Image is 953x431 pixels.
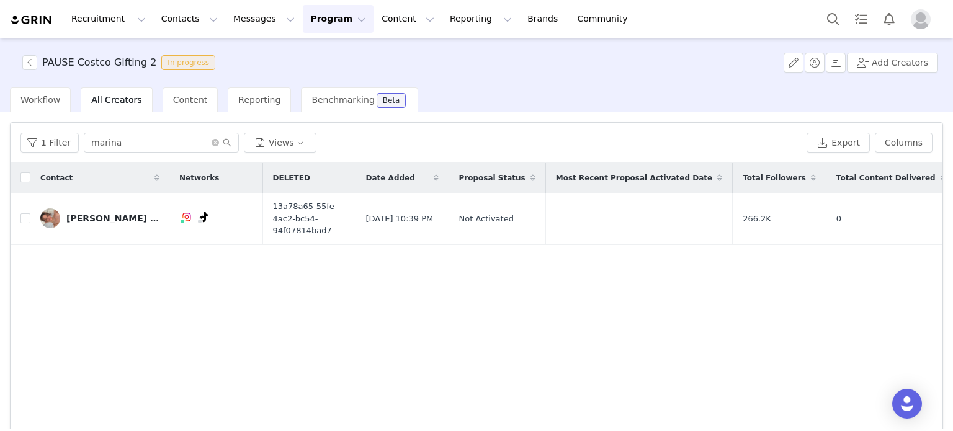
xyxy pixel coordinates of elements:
button: Add Creators [847,53,938,73]
span: Total Content Delivered [836,172,936,184]
button: Reporting [442,5,519,33]
span: Contact [40,172,73,184]
button: Columns [875,133,933,153]
h3: PAUSE Costco Gifting 2 [42,55,156,70]
span: 266.2K [743,213,771,225]
span: [DATE] 10:39 PM [366,213,434,225]
img: 79fbdc62-4386-4a9d-ab31-bd9051d476db.jpg [40,208,60,228]
button: Recruitment [64,5,153,33]
button: 1 Filter [20,133,79,153]
button: Search [820,5,847,33]
a: [PERSON_NAME] [PERSON_NAME] [40,208,159,228]
button: Content [374,5,442,33]
a: Community [570,5,641,33]
i: icon: search [223,138,231,147]
button: Export [807,133,870,153]
span: Proposal Status [459,172,526,184]
button: Profile [903,9,943,29]
img: grin logo [10,14,53,26]
span: 13a78a65-55fe-4ac2-bc54-94f07814bad7 [273,200,346,237]
a: Tasks [848,5,875,33]
span: Total Followers [743,172,806,184]
button: Views [244,133,316,153]
button: Notifications [875,5,903,33]
i: icon: close-circle [212,139,219,146]
button: Contacts [154,5,225,33]
img: placeholder-profile.jpg [911,9,931,29]
div: Beta [383,97,400,104]
button: Program [303,5,374,33]
div: Open Intercom Messenger [892,389,922,419]
span: Workflow [20,95,60,105]
img: instagram.svg [182,212,192,222]
button: Messages [226,5,302,33]
span: Networks [179,172,219,184]
span: DELETED [273,172,310,184]
span: Date Added [366,172,415,184]
span: Content [173,95,208,105]
span: All Creators [91,95,141,105]
input: Search... [84,133,239,153]
span: Benchmarking [311,95,374,105]
a: Brands [520,5,569,33]
span: Reporting [238,95,280,105]
span: [object Object] [22,55,220,70]
span: Most Recent Proposal Activated Date [556,172,712,184]
div: [PERSON_NAME] [PERSON_NAME] [66,213,159,223]
span: In progress [161,55,215,70]
span: Not Activated [459,213,514,225]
